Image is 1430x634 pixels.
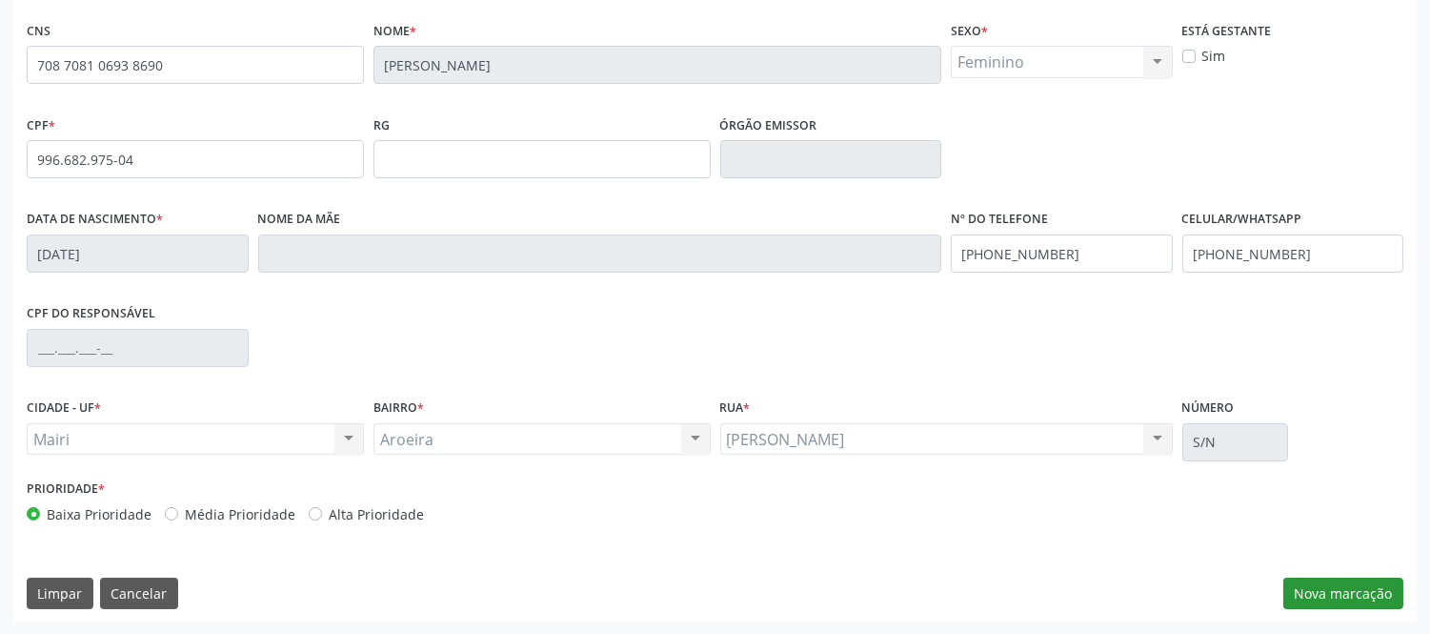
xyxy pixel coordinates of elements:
label: CPF do responsável [27,299,155,329]
label: CIDADE - UF [27,394,101,423]
label: Nº do Telefone [951,205,1048,235]
input: (__) _____-_____ [951,235,1173,273]
label: Sim [1202,46,1226,66]
label: Média Prioridade [185,504,295,524]
label: Órgão emissor [720,111,817,140]
input: __/__/____ [27,235,249,273]
label: Prioridade [27,475,105,504]
label: Data de nascimento [27,205,163,235]
input: (__) _____-_____ [1182,235,1404,273]
label: Rua [720,394,751,423]
label: Celular/WhatsApp [1182,205,1302,235]
input: ___.___.___-__ [27,329,249,367]
label: Está gestante [1182,16,1272,46]
button: Cancelar [100,578,178,610]
label: Alta Prioridade [329,504,424,524]
label: Nome da mãe [258,205,341,235]
button: Nova marcação [1283,578,1403,610]
button: Limpar [27,578,93,610]
label: Número [1182,394,1235,423]
label: BAIRRO [373,394,424,423]
label: Sexo [951,16,988,46]
label: Nome [373,16,416,46]
label: Baixa Prioridade [47,504,151,524]
label: CNS [27,16,50,46]
label: CPF [27,111,55,140]
label: RG [373,111,390,140]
